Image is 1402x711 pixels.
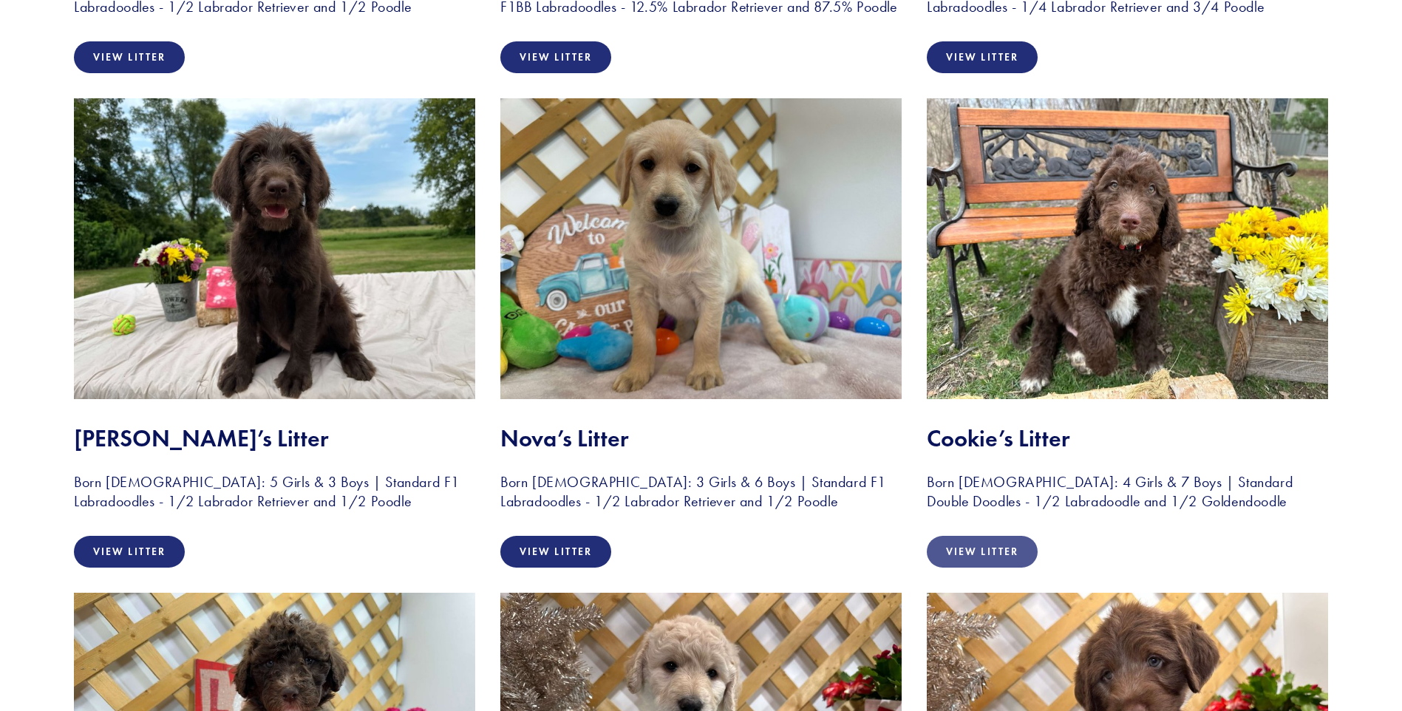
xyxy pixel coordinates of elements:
[927,536,1038,568] a: View Litter
[500,472,902,511] h3: Born [DEMOGRAPHIC_DATA]: 3 Girls & 6 Boys | Standard F1 Labradoodles - 1/2 Labrador Retriever and...
[927,41,1038,73] a: View Litter
[500,536,611,568] a: View Litter
[74,536,185,568] a: View Litter
[500,41,611,73] a: View Litter
[74,424,475,452] h2: [PERSON_NAME]’s Litter
[927,424,1328,452] h2: Cookie’s Litter
[500,424,902,452] h2: Nova’s Litter
[74,472,475,511] h3: Born [DEMOGRAPHIC_DATA]: 5 Girls & 3 Boys | Standard F1 Labradoodles - 1/2 Labrador Retriever and...
[927,472,1328,511] h3: Born [DEMOGRAPHIC_DATA]: 4 Girls & 7 Boys | Standard Double Doodles - 1/2 Labradoodle and 1/2 Gol...
[74,41,185,73] a: View Litter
